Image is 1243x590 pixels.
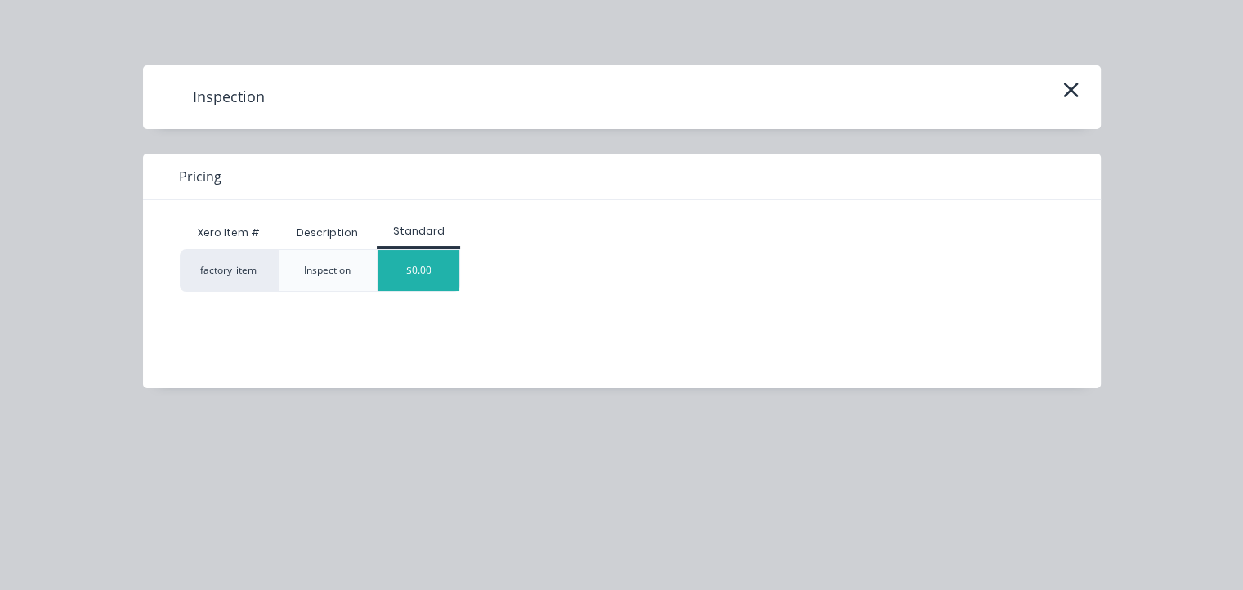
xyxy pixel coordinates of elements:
[180,217,278,249] div: Xero Item #
[180,249,278,292] div: factory_item
[179,167,221,186] span: Pricing
[378,250,459,291] div: $0.00
[284,212,371,253] div: Description
[168,82,289,113] h4: Inspection
[304,263,351,278] div: Inspection
[377,224,460,239] div: Standard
